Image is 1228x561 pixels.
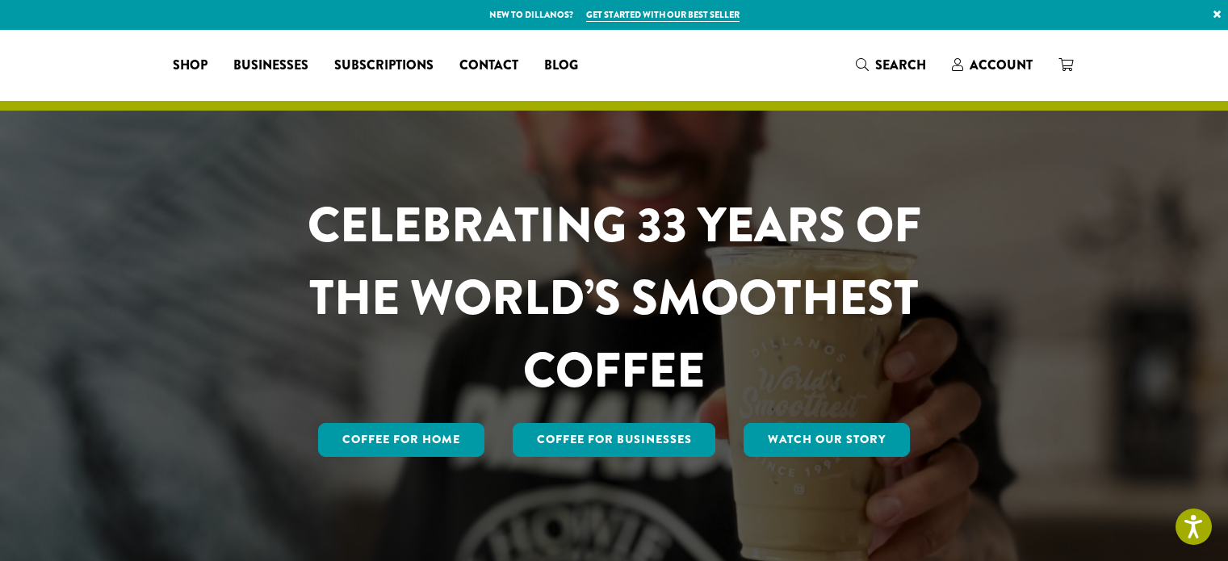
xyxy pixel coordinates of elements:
[843,52,939,78] a: Search
[173,56,207,76] span: Shop
[260,189,969,407] h1: CELEBRATING 33 YEARS OF THE WORLD’S SMOOTHEST COFFEE
[160,52,220,78] a: Shop
[586,8,740,22] a: Get started with our best seller
[544,56,578,76] span: Blog
[875,56,926,74] span: Search
[744,423,910,457] a: Watch Our Story
[318,423,484,457] a: Coffee for Home
[459,56,518,76] span: Contact
[970,56,1033,74] span: Account
[334,56,434,76] span: Subscriptions
[233,56,308,76] span: Businesses
[513,423,716,457] a: Coffee For Businesses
